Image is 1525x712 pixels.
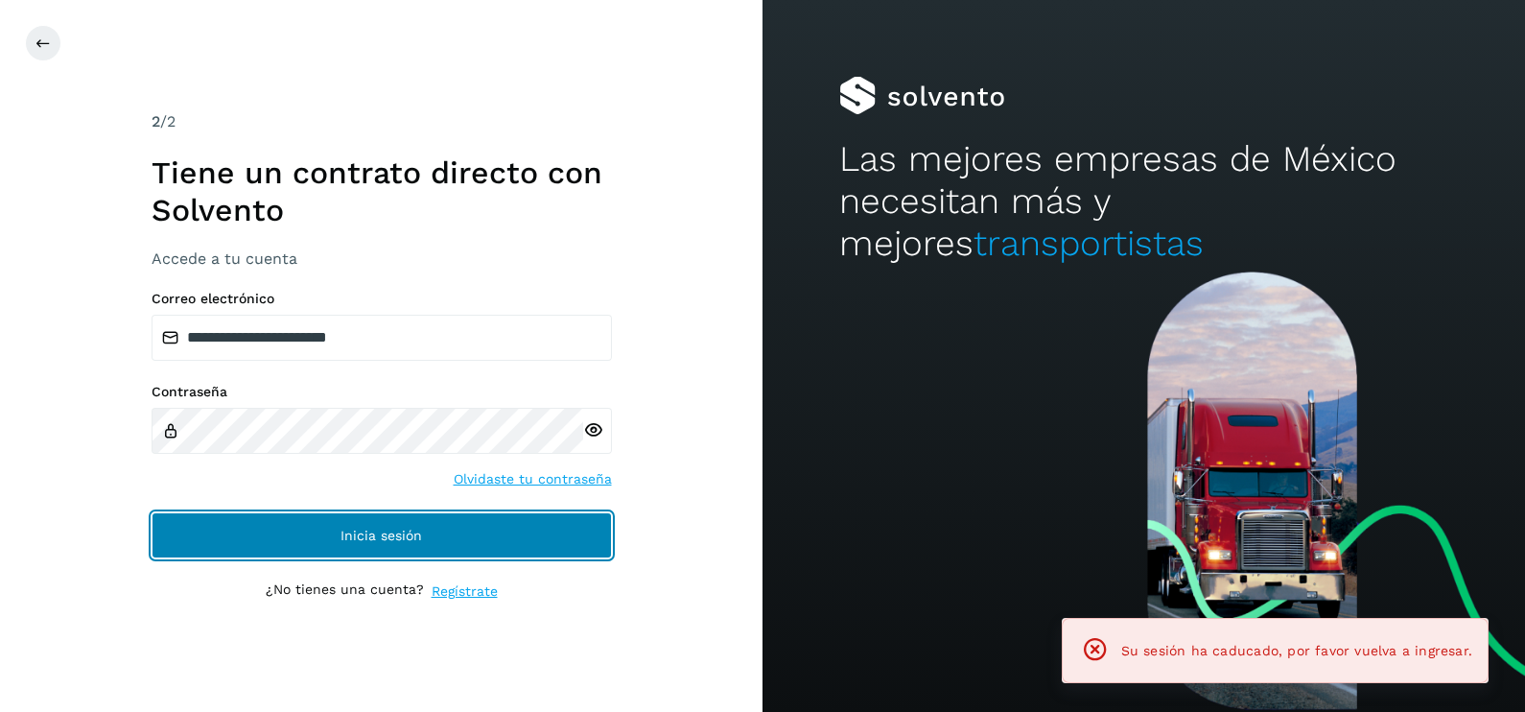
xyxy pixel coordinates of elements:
[839,138,1449,266] h2: Las mejores empresas de México necesitan más y mejores
[1121,643,1472,658] span: Su sesión ha caducado, por favor vuelva a ingresar.
[340,529,422,542] span: Inicia sesión
[974,223,1204,264] span: transportistas
[152,512,612,558] button: Inicia sesión
[152,384,612,400] label: Contraseña
[152,291,612,307] label: Correo electrónico
[152,110,612,133] div: /2
[454,469,612,489] a: Olvidaste tu contraseña
[152,249,612,268] h3: Accede a tu cuenta
[266,581,424,602] p: ¿No tienes una cuenta?
[152,112,160,131] span: 2
[152,154,612,228] h1: Tiene un contrato directo con Solvento
[432,581,498,602] a: Regístrate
